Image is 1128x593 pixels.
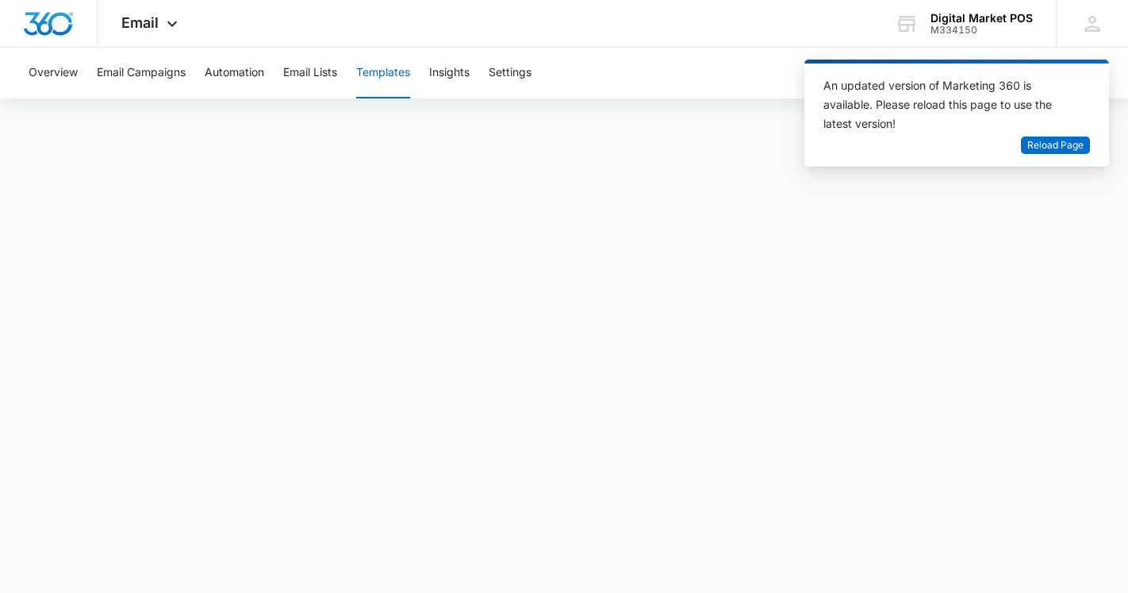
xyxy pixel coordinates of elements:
button: Email Campaigns [97,48,186,98]
button: Email Lists [283,48,337,98]
button: Automation [205,48,264,98]
div: An updated version of Marketing 360 is available. Please reload this page to use the latest version! [823,76,1071,133]
button: Overview [29,48,78,98]
div: account id [930,25,1033,36]
span: Email [121,14,159,31]
button: Settings [489,48,531,98]
button: Insights [429,48,470,98]
div: account name [930,12,1033,25]
span: Reload Page [1027,138,1084,153]
button: Templates [356,48,410,98]
button: Reload Page [1021,137,1090,155]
